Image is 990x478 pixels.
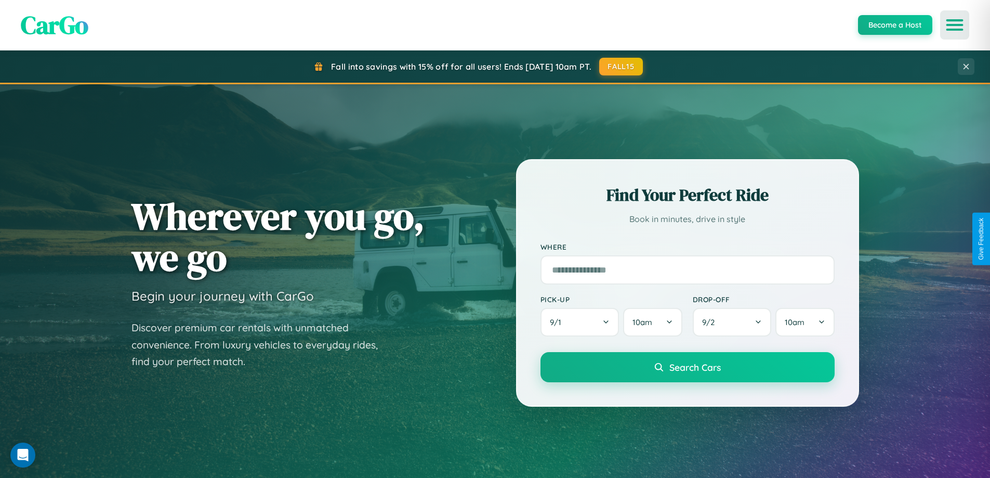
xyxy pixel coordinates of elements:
div: Open Intercom Messenger [10,443,35,468]
span: CarGo [21,8,88,42]
div: Give Feedback [978,218,985,260]
button: 10am [775,308,834,337]
h1: Wherever you go, we go [131,196,425,278]
button: 10am [623,308,682,337]
h3: Begin your journey with CarGo [131,288,314,304]
span: 10am [785,317,804,327]
label: Pick-up [540,295,682,304]
p: Discover premium car rentals with unmatched convenience. From luxury vehicles to everyday rides, ... [131,319,391,370]
span: 9 / 1 [550,317,566,327]
span: Fall into savings with 15% off for all users! Ends [DATE] 10am PT. [331,61,591,72]
button: Search Cars [540,352,835,382]
label: Drop-off [693,295,835,304]
button: Open menu [940,10,969,40]
label: Where [540,242,835,251]
h2: Find Your Perfect Ride [540,184,835,206]
p: Book in minutes, drive in style [540,212,835,227]
span: 10am [632,317,652,327]
button: FALL15 [599,58,643,75]
button: Become a Host [858,15,932,35]
button: 9/2 [693,308,772,337]
button: 9/1 [540,308,619,337]
span: Search Cars [669,361,721,373]
span: 9 / 2 [702,317,720,327]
